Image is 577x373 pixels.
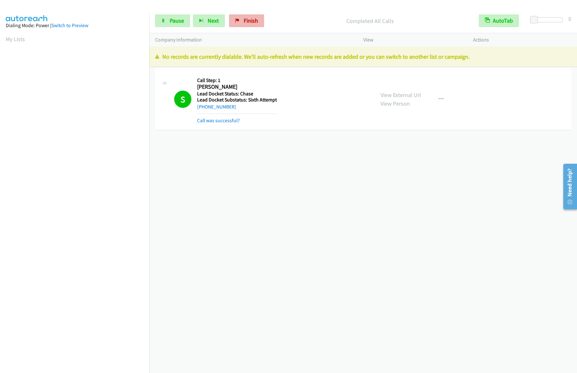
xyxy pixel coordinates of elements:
[197,91,277,97] h5: Lead Docket Status: Chase
[363,36,462,44] p: View
[559,161,577,212] iframe: Resource Center
[381,91,421,99] a: View External Url
[473,36,571,44] p: Actions
[170,17,184,24] span: Pause
[568,14,571,23] div: 0
[197,77,277,84] h5: Call Step: 1
[174,91,191,108] h1: S
[6,49,149,352] iframe: Dialpad
[197,104,236,110] a: [PHONE_NUMBER]
[6,22,144,29] div: Dialing Mode: Power |
[197,97,277,103] h5: Lead Docket Substatus: Sixth Attempt
[229,14,264,27] a: Finish
[155,36,352,44] p: Company Information
[273,17,467,25] p: Completed All Calls
[51,22,88,28] a: Switch to Preview
[479,14,519,27] button: AutoTab
[244,17,258,24] span: Finish
[197,117,240,123] a: Call was successful?
[155,52,571,61] p: No records are currently dialable. We'll auto-refresh when new records are added or you can switc...
[208,17,219,24] span: Next
[381,100,410,107] a: View Person
[533,17,563,22] div: Delay between calls (in seconds)
[6,35,25,43] a: My Lists
[197,83,275,91] h2: [PERSON_NAME]
[193,14,225,27] button: Next
[155,14,190,27] a: Pause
